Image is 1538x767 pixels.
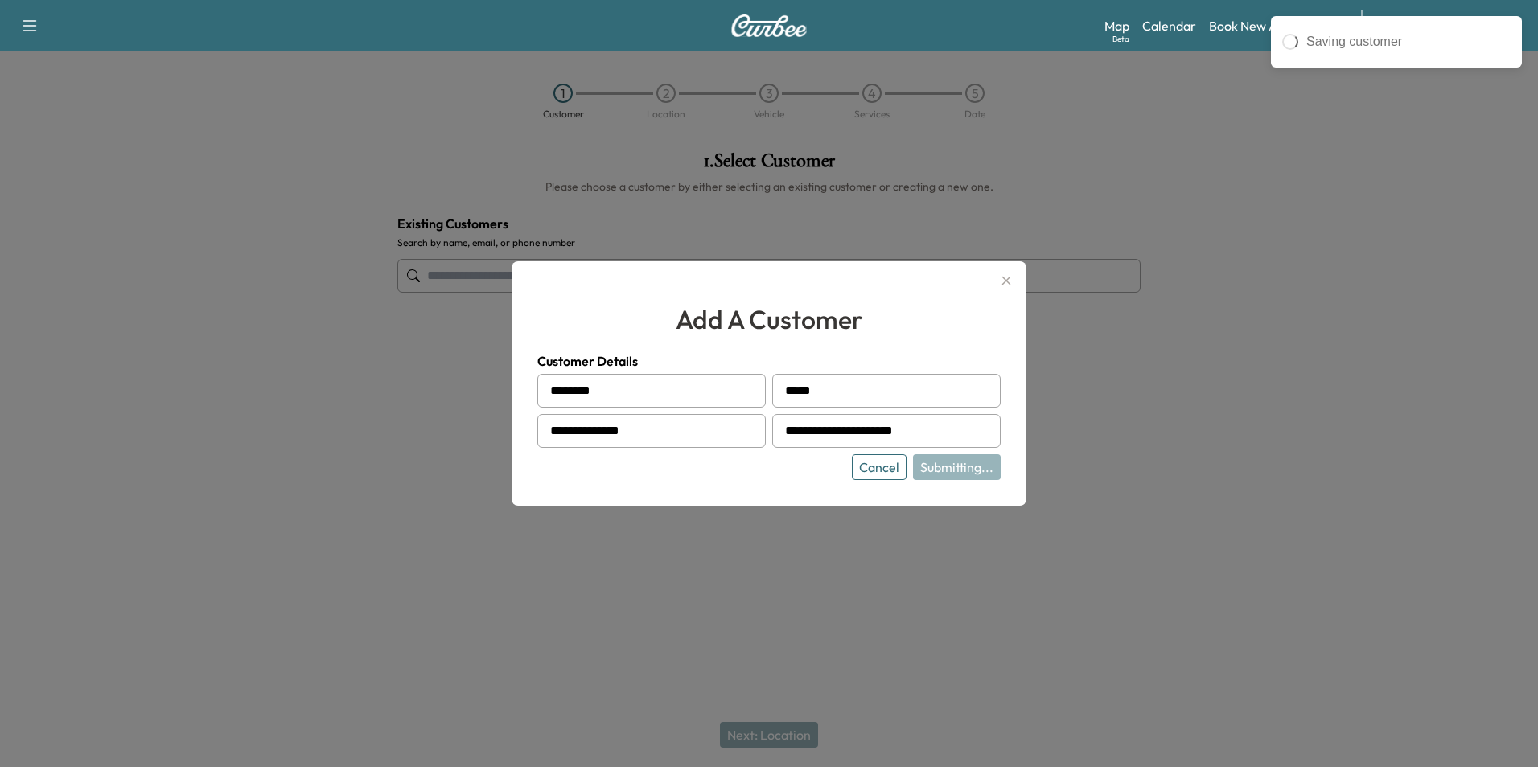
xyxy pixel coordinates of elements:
[1104,16,1129,35] a: MapBeta
[1209,16,1345,35] a: Book New Appointment
[1306,32,1511,51] div: Saving customer
[1142,16,1196,35] a: Calendar
[537,300,1001,338] h2: add a customer
[730,14,808,37] img: Curbee Logo
[852,454,907,480] button: Cancel
[1112,33,1129,45] div: Beta
[537,351,1001,371] h4: Customer Details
